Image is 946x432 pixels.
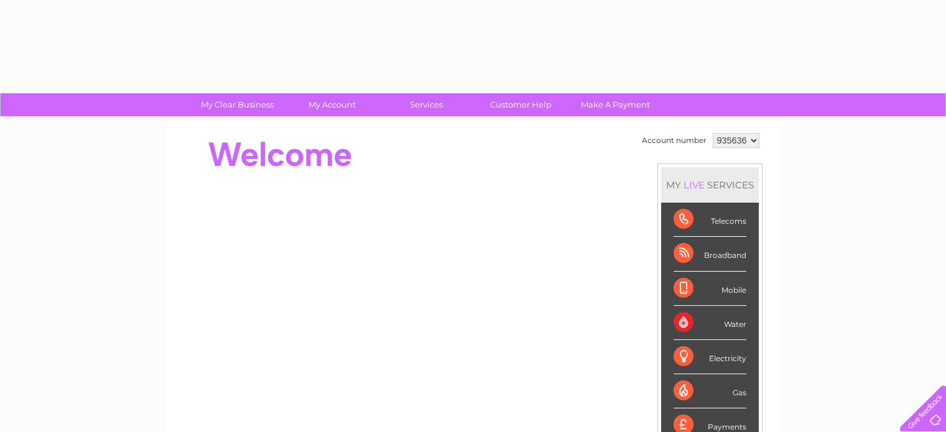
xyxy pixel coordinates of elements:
[639,130,710,151] td: Account number
[674,237,746,271] div: Broadband
[674,272,746,306] div: Mobile
[661,167,759,203] div: MY SERVICES
[674,306,746,340] div: Water
[470,93,572,116] a: Customer Help
[674,340,746,374] div: Electricity
[186,93,289,116] a: My Clear Business
[281,93,383,116] a: My Account
[564,93,667,116] a: Make A Payment
[375,93,478,116] a: Services
[674,374,746,408] div: Gas
[681,179,707,191] div: LIVE
[674,203,746,237] div: Telecoms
